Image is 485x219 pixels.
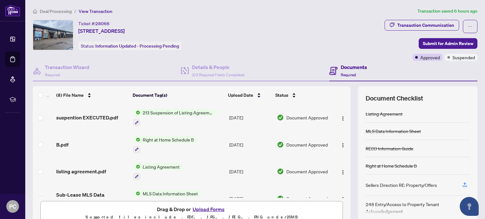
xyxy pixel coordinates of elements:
[78,27,125,35] span: [STREET_ADDRESS]
[140,190,201,197] span: MLS Data Information Sheet
[338,193,348,204] button: Logo
[130,86,225,104] th: Document Tag(s)
[452,54,475,61] span: Suspended
[56,114,118,121] span: suspention EXECUTED.pdf
[5,5,20,16] img: logo
[74,8,76,15] li: /
[95,21,110,26] span: 28066
[338,140,348,150] button: Logo
[45,63,89,71] h4: Transaction Wizard
[40,9,72,14] span: Deal Processing
[228,92,253,99] span: Upload Date
[277,141,284,148] img: Document Status
[45,72,60,77] span: Required
[133,136,196,153] button: Status IconRight at Home Schedule B
[133,109,215,126] button: Status Icon213 Suspension of Listing Agreement - Authority to Offer for Lease
[366,201,455,215] div: 248 Entry/Access to Property Tenant Acknowledgement
[286,195,328,202] span: Document Approved
[366,110,403,117] div: Listing Agreement
[227,104,274,131] td: [DATE]
[133,163,140,170] img: Status Icon
[56,92,84,99] span: (8) File Name
[340,116,345,121] img: Logo
[460,197,479,216] button: Open asap
[366,182,437,188] div: Sellers Direction RE: Property/Offers
[140,136,196,143] span: Right at Home Schedule B
[366,94,423,103] span: Document Checklist
[54,86,130,104] th: (8) File Name
[56,141,69,148] span: B.pdf
[78,20,110,27] div: Ticket #:
[192,63,244,71] h4: Details & People
[192,72,244,77] span: 3/3 Required Fields Completed
[273,86,332,104] th: Status
[277,195,284,202] img: Document Status
[227,158,274,185] td: [DATE]
[227,185,274,212] td: [DATE]
[286,168,328,175] span: Document Approved
[468,24,472,29] span: ellipsis
[423,38,473,49] span: Submit for Admin Review
[341,63,367,71] h4: Documents
[56,191,128,206] span: Sub-Lease MLS Data Information Form - PropTx-[PERSON_NAME] 1.pdf
[417,8,477,15] article: Transaction saved 6 hours ago
[133,190,201,207] button: Status IconMLS Data Information Sheet
[191,205,226,213] button: Upload Forms
[140,109,215,116] span: 213 Suspension of Listing Agreement - Authority to Offer for Lease
[340,170,345,175] img: Logo
[133,136,140,143] img: Status Icon
[385,20,459,31] button: Transaction Communication
[33,20,73,50] img: IMG-N12042277_1.jpg
[366,145,413,152] div: RECO Information Guide
[420,54,440,61] span: Approved
[366,128,421,135] div: MLS Data Information Sheet
[133,190,140,197] img: Status Icon
[133,163,182,180] button: Status IconListing Agreement
[338,166,348,176] button: Logo
[275,92,288,99] span: Status
[340,197,345,202] img: Logo
[225,86,273,104] th: Upload Date
[286,114,328,121] span: Document Approved
[277,168,284,175] img: Document Status
[341,72,356,77] span: Required
[286,141,328,148] span: Document Approved
[56,168,106,175] span: listing agreement.pdf
[95,43,179,49] span: Information Updated - Processing Pending
[157,205,226,213] span: Drag & Drop or
[140,163,182,170] span: Listing Agreement
[338,112,348,123] button: Logo
[340,143,345,148] img: Logo
[9,202,16,211] span: PC
[33,9,37,14] span: home
[366,162,417,169] div: Right at Home Schedule B
[79,9,112,14] span: View Transaction
[277,114,284,121] img: Document Status
[133,109,140,116] img: Status Icon
[397,20,454,30] div: Transaction Communication
[227,131,274,158] td: [DATE]
[78,42,182,50] div: Status:
[419,38,477,49] button: Submit for Admin Review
